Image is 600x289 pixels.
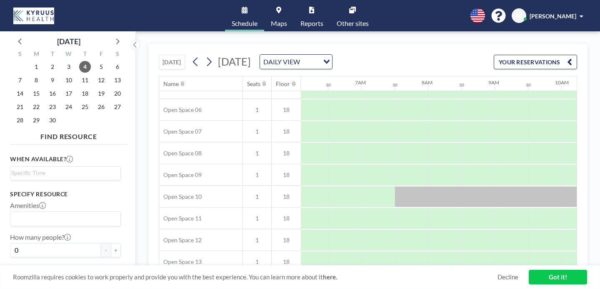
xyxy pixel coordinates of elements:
span: 18 [272,236,301,244]
div: W [61,49,77,60]
input: Search for option [11,168,116,177]
span: Saturday, September 20, 2025 [112,88,123,99]
span: Friday, September 5, 2025 [95,61,107,73]
button: + [111,243,121,257]
span: 18 [272,128,301,135]
span: Open Space 10 [159,193,202,200]
span: Thursday, September 4, 2025 [79,61,91,73]
span: AT [515,12,522,20]
a: Decline [497,273,518,281]
span: 1 [243,236,271,244]
span: Thursday, September 25, 2025 [79,101,91,113]
div: Floor [276,80,290,88]
div: 30 [459,82,464,88]
span: [PERSON_NAME] [530,13,576,20]
span: Sunday, September 21, 2025 [14,101,26,113]
label: Floor [10,264,25,272]
span: Open Space 09 [159,171,202,179]
span: DAILY VIEW [262,56,302,67]
span: Thursday, September 18, 2025 [79,88,91,99]
input: Search for option [11,213,116,224]
span: 1 [243,215,271,222]
span: Open Space 13 [159,258,202,266]
span: Other sites [337,20,369,27]
span: 1 [243,258,271,266]
label: How many people? [10,233,71,241]
span: Saturday, September 6, 2025 [112,61,123,73]
span: Maps [271,20,287,27]
span: Roomzilla requires cookies to work properly and provide you with the best experience. You can lea... [13,273,497,281]
div: T [45,49,61,60]
span: Tuesday, September 30, 2025 [47,114,58,126]
a: Got it! [529,270,587,284]
span: Monday, September 1, 2025 [30,61,42,73]
span: Monday, September 15, 2025 [30,88,42,99]
span: Schedule [232,20,257,27]
span: Saturday, September 27, 2025 [112,101,123,113]
a: here. [323,273,337,281]
div: Search for option [10,212,120,226]
div: F [93,49,109,60]
span: Tuesday, September 23, 2025 [47,101,58,113]
span: 18 [272,106,301,114]
span: Open Space 07 [159,128,202,135]
input: Search for option [302,56,318,67]
span: Wednesday, September 10, 2025 [63,74,75,86]
span: Thursday, September 11, 2025 [79,74,91,86]
span: [DATE] [218,55,251,68]
span: Wednesday, September 17, 2025 [63,88,75,99]
button: [DATE] [159,55,185,69]
img: organization-logo [13,8,54,24]
div: Search for option [260,55,332,69]
div: 30 [526,82,531,88]
span: Friday, September 19, 2025 [95,88,107,99]
span: 18 [272,215,301,222]
span: Open Space 08 [159,150,202,157]
div: [DATE] [57,35,80,47]
div: 30 [326,82,331,88]
div: T [77,49,93,60]
div: Seats [247,80,260,88]
div: M [28,49,45,60]
button: - [101,243,111,257]
div: 7AM [355,79,366,86]
label: Amenities [10,201,46,210]
span: 18 [272,150,301,157]
span: Friday, September 12, 2025 [95,74,107,86]
span: 1 [243,106,271,114]
span: Sunday, September 7, 2025 [14,74,26,86]
span: 1 [243,193,271,200]
span: Open Space 12 [159,236,202,244]
span: 18 [272,193,301,200]
span: Open Space 11 [159,215,202,222]
div: S [12,49,28,60]
span: Sunday, September 28, 2025 [14,114,26,126]
h4: FIND RESOURCE [10,129,127,141]
span: 18 [272,171,301,179]
button: YOUR RESERVATIONS [494,55,577,69]
span: Monday, September 29, 2025 [30,114,42,126]
div: 30 [392,82,397,88]
span: Saturday, September 13, 2025 [112,74,123,86]
span: Tuesday, September 16, 2025 [47,88,58,99]
div: 10AM [555,79,569,86]
div: Search for option [10,167,120,179]
span: Tuesday, September 9, 2025 [47,74,58,86]
span: Friday, September 26, 2025 [95,101,107,113]
span: Tuesday, September 2, 2025 [47,61,58,73]
span: 1 [243,171,271,179]
div: 8AM [422,79,432,86]
span: Monday, September 22, 2025 [30,101,42,113]
div: S [109,49,125,60]
div: 9AM [488,79,499,86]
span: Reports [300,20,323,27]
div: Name [163,80,179,88]
span: Sunday, September 14, 2025 [14,88,26,99]
span: 18 [272,258,301,266]
span: Monday, September 8, 2025 [30,74,42,86]
span: Wednesday, September 24, 2025 [63,101,75,113]
span: 1 [243,150,271,157]
h3: Specify resource [10,190,121,198]
span: 1 [243,128,271,135]
span: Wednesday, September 3, 2025 [63,61,75,73]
